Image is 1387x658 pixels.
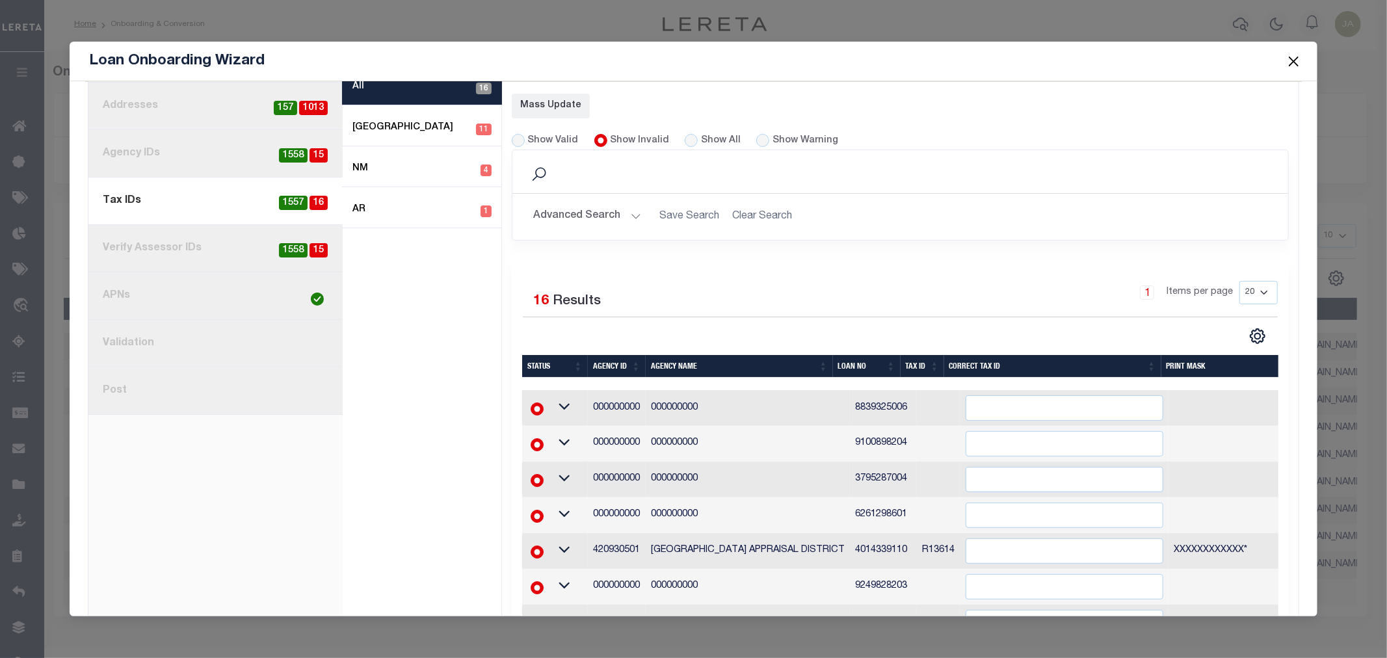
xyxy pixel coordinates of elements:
[310,243,328,258] span: 15
[88,83,343,130] a: Addresses1013157
[533,295,549,308] span: 16
[850,497,917,533] td: 6261298601
[850,605,917,640] td: 5078799101
[901,355,944,377] th: Tax ID: activate to sort column ascending
[588,533,646,569] td: 420930501
[476,124,492,135] span: 11
[352,203,365,217] label: AR
[88,272,343,320] a: APNs
[646,605,850,640] td: 000000000
[646,497,850,533] td: 000000000
[88,130,343,178] a: Agency IDs151558
[588,390,646,426] td: 000000000
[850,533,917,569] td: 4014339110
[588,497,646,533] td: 000000000
[773,134,838,148] label: Show Warning
[944,355,1161,377] th: Correct Tax ID: activate to sort column ascending
[701,134,741,148] label: Show All
[88,367,343,415] a: Post
[588,569,646,605] td: 000000000
[310,196,328,211] span: 16
[1169,533,1362,569] td: XXXXXXXXXXXX*
[553,291,601,312] label: Results
[646,533,850,569] td: [GEOGRAPHIC_DATA] APPRAISAL DISTRICT
[512,94,590,118] a: Mass Update
[850,569,917,605] td: 9249828203
[279,243,308,258] span: 1558
[588,355,646,377] th: Agency ID: activate to sort column ascending
[279,148,308,163] span: 1558
[279,196,308,211] span: 1557
[88,320,343,367] a: Validation
[311,293,324,306] img: check-icon-green.svg
[299,101,328,116] span: 1013
[833,355,901,377] th: Loan No: activate to sort column ascending
[88,178,343,225] a: Tax IDs161557
[588,426,646,462] td: 000000000
[1161,355,1362,377] th: Print Mask
[352,80,364,94] label: All
[528,134,579,148] label: Show Valid
[476,83,492,94] span: 16
[1167,285,1233,300] span: Items per page
[646,390,850,426] td: 000000000
[481,205,492,217] span: 1
[274,101,297,116] span: 157
[1285,53,1302,70] button: Close
[588,462,646,497] td: 000000000
[352,162,368,176] label: NM
[610,134,669,148] label: Show Invalid
[533,204,641,230] button: Advanced Search
[917,533,960,569] td: R13614
[520,99,581,112] div: Mass Update
[850,462,917,497] td: 3795287004
[310,148,328,163] span: 15
[850,426,917,462] td: 9100898204
[850,390,917,426] td: 8839325006
[646,355,833,377] th: Agency Name: activate to sort column ascending
[88,225,343,272] a: Verify Assessor IDs151558
[481,164,492,176] span: 4
[646,426,850,462] td: 000000000
[522,355,588,377] th: Status: activate to sort column ascending
[646,462,850,497] td: 000000000
[646,569,850,605] td: 000000000
[352,121,453,135] label: [GEOGRAPHIC_DATA]
[588,605,646,640] td: 000000000
[1140,285,1154,300] a: 1
[89,52,265,70] h5: Loan Onboarding Wizard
